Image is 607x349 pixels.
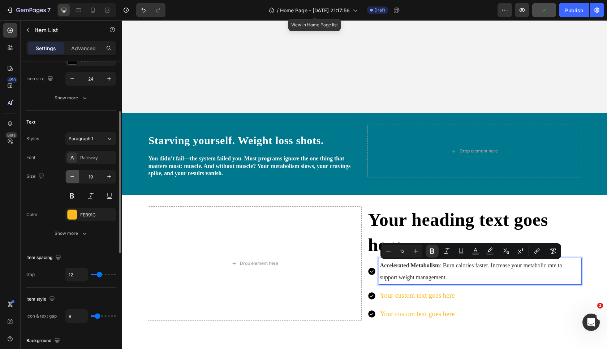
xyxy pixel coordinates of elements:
[26,91,116,104] button: Show more
[26,211,38,218] div: Color
[26,271,35,278] div: Gap
[66,310,87,323] input: Auto
[277,7,279,14] span: /
[65,132,116,145] button: Paragraph 1
[582,314,600,331] iframe: Intercom live chat
[5,132,17,138] div: Beta
[136,3,165,17] div: Undo/Redo
[26,227,116,240] button: Show more
[26,119,35,125] div: Text
[559,3,589,17] button: Publish
[3,3,54,17] button: 7
[47,6,51,14] p: 7
[26,135,39,142] div: Styles
[258,288,459,300] p: Your custom text goes here
[258,270,459,281] p: Your custom text goes here
[246,186,460,238] h2: Your heading text goes here
[80,212,114,218] div: FEB91C
[280,7,350,14] span: Home Page - [DATE] 21:17:56
[26,74,55,84] div: Icon size
[565,7,583,14] div: Publish
[36,44,56,52] p: Settings
[35,26,96,34] p: Item List
[258,242,318,248] strong: Accelerated Metabolism
[374,7,385,13] span: Draft
[26,313,57,319] div: Icon & text gap
[26,294,56,304] div: Item style
[257,287,460,301] div: Rich Text Editor. Editing area: main
[258,242,441,260] span: : Burn calories faster. Increase your metabolic rate to support weight management.
[80,155,114,161] div: Raleway
[71,44,96,52] p: Advanced
[597,303,603,309] span: 2
[257,268,460,282] div: Rich Text Editor. Editing area: main
[338,128,376,134] div: Drop element here
[69,135,93,142] span: Paragraph 1
[66,268,87,281] input: Auto
[26,336,61,346] div: Background
[55,94,88,102] div: Show more
[257,238,460,264] div: Rich Text Editor. Editing area: main
[225,328,260,336] span: Add section
[26,154,35,161] div: Font
[55,230,88,237] div: Show more
[26,253,63,263] div: Item spacing
[380,243,561,259] div: Editor contextual toolbar
[122,20,607,349] iframe: Design area
[7,77,17,83] div: 450
[118,240,156,246] div: Drop element here
[26,172,46,181] div: Size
